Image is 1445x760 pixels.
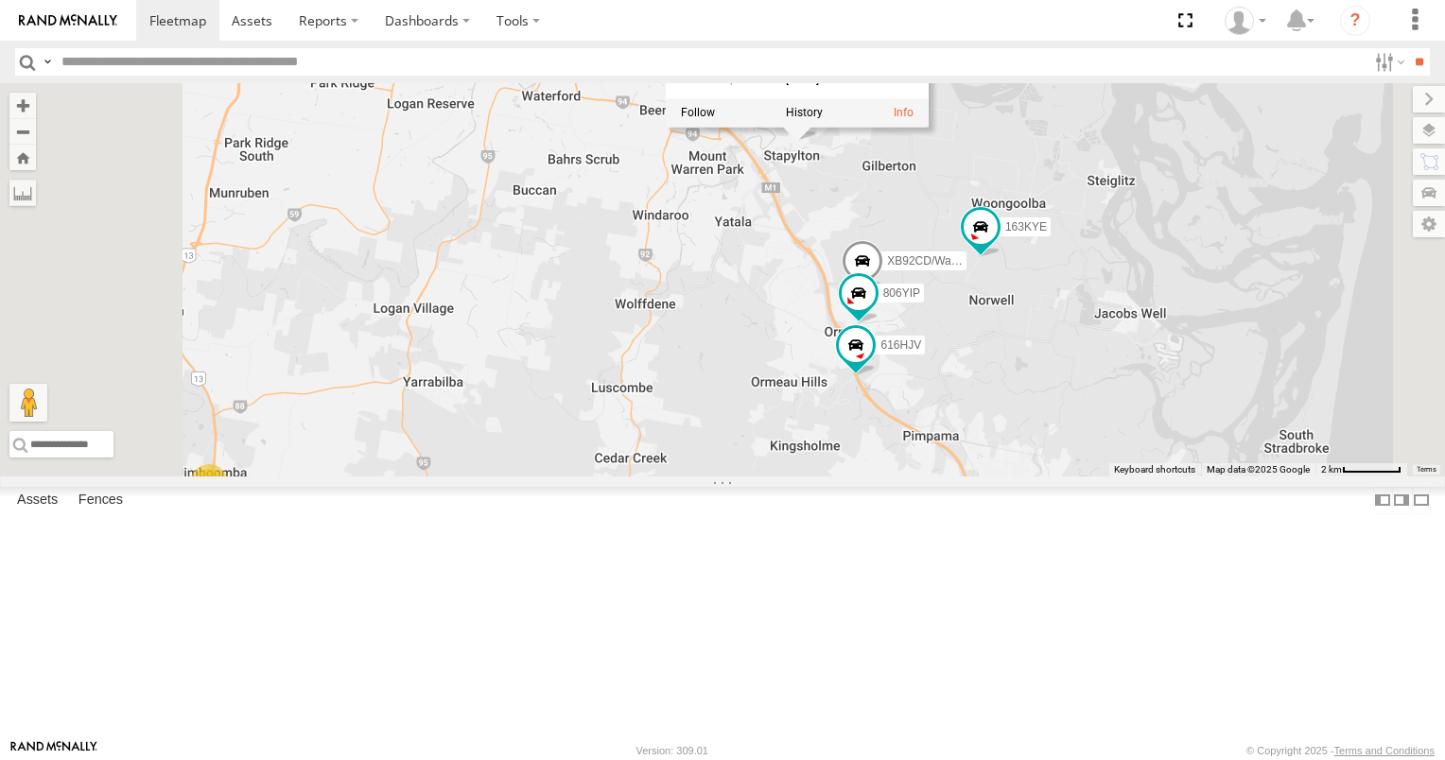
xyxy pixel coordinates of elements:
img: rand-logo.svg [19,14,117,27]
label: Hide Summary Table [1412,487,1431,514]
label: Search Filter Options [1367,48,1408,76]
div: 2 [190,464,228,502]
span: 806YIP [883,287,920,301]
a: Visit our Website [10,741,97,760]
span: 616HJV [880,338,921,352]
label: Measure [9,180,36,206]
button: Map Scale: 2 km per 59 pixels [1315,463,1407,476]
button: Zoom in [9,93,36,118]
i: ? [1340,6,1370,36]
label: Assets [8,487,67,513]
button: Zoom Home [9,145,36,170]
a: Terms and Conditions [1334,745,1435,756]
label: View Asset History [786,106,823,119]
label: Realtime tracking of Asset [681,106,715,119]
div: © Copyright 2025 - [1246,745,1435,756]
span: XB92CD/Water [887,254,965,268]
span: 163KYE [1005,221,1047,234]
div: Version: 309.01 [636,745,708,756]
label: Fences [69,487,132,513]
label: Search Query [40,48,55,76]
a: Terms (opens in new tab) [1417,466,1436,474]
button: Drag Pegman onto the map to open Street View [9,384,47,422]
a: View Asset Details [894,106,914,119]
span: Map data ©2025 Google [1207,464,1310,475]
label: Dock Summary Table to the Left [1373,487,1392,514]
label: Dock Summary Table to the Right [1392,487,1411,514]
div: Alex Bates [1218,7,1273,35]
button: Keyboard shortcuts [1114,463,1195,476]
button: Zoom out [9,118,36,145]
span: 2 km [1321,464,1342,475]
label: Map Settings [1413,211,1445,237]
